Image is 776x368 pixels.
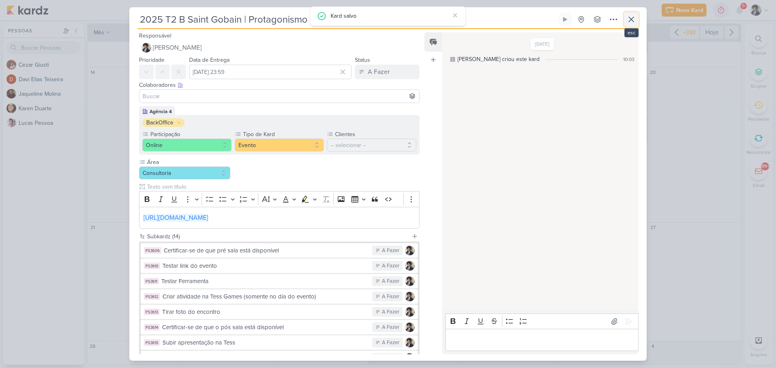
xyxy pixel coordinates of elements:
div: PS3609 [144,247,161,254]
div: Certificar-se de que pré sala está disponível [164,246,368,255]
img: Pedro Luahn Simões [405,322,415,332]
button: Consultoria [139,166,230,179]
div: A Fazer [382,278,399,286]
input: Texto sem título [145,183,420,191]
div: Kard salvo [331,11,449,20]
button: PS3613 Tirar foto do encontro A Fazer [141,305,418,319]
button: PS3610 Testar link do evento A Fazer [141,259,418,273]
label: Status [355,57,370,63]
label: Data de Entrega [189,57,230,63]
label: Participação [150,130,232,139]
div: A Fazer [368,67,390,77]
img: Pedro Luahn Simões [405,338,415,347]
div: Testar Ferramenta [161,277,368,286]
div: PS3615 [144,339,160,346]
div: Editor editing area: main [445,329,639,351]
div: Editor toolbar [445,313,639,329]
div: 10:03 [623,56,635,63]
div: Criar atividade na Tess Games (somente no dia do evento) [162,292,368,301]
div: [PERSON_NAME] criou este kard [458,55,540,63]
button: PS3609 Certificar-se de que pré sala está disponível A Fazer [141,243,418,258]
label: Responsável [139,32,171,39]
div: Tirar foto do encontro [162,307,368,317]
div: A Fazer [382,247,399,255]
div: A Fazer [382,308,399,316]
button: Evento [235,139,324,151]
button: Subir Gravação na Tess A Fazer [141,351,418,365]
div: PS3612 [144,293,160,300]
a: [URL][DOMAIN_NAME] [143,214,208,222]
input: Kard Sem Título [137,12,556,27]
div: Colaboradores [139,81,420,89]
img: Pedro Luahn Simões [405,307,415,317]
label: Prioridade [139,57,164,63]
button: PS3611 Testar Ferramenta A Fazer [141,274,418,288]
div: Certificar-se de que o pós sala está disponível [162,323,368,332]
div: Editor toolbar [139,191,420,207]
button: PS3615 Subir apresentação na Tess A Fazer [141,335,418,350]
span: [PERSON_NAME] [153,43,202,53]
img: Pedro Luahn Simões [405,246,415,255]
img: Pedro Luahn Simões [141,43,151,53]
button: PS3614 Certificar-se de que o pós sala está disponível A Fazer [141,320,418,334]
div: Editor editing area: main [139,207,420,229]
div: A Fazer [382,354,399,362]
img: Pedro Luahn Simões [405,261,415,271]
input: Buscar [141,91,418,101]
div: Subir Gravação na Tess [162,353,368,363]
div: Subir apresentação na Tess [162,338,368,347]
img: Pedro Luahn Simões [405,353,415,363]
button: A Fazer [355,65,420,79]
button: Online [142,139,232,151]
div: A Fazer [382,262,399,270]
div: BackOffice [146,118,173,127]
div: PS3613 [144,309,160,315]
div: esc [624,28,639,37]
div: Ligar relógio [562,16,568,23]
img: Pedro Luahn Simões [405,276,415,286]
div: Subkardz (14) [147,232,408,241]
button: PS3612 Criar atividade na Tess Games (somente no dia do evento) A Fazer [141,289,418,304]
div: PS3611 [144,278,159,284]
input: Select a date [189,65,352,79]
button: -- selecionar -- [327,139,416,151]
div: PS3610 [144,263,160,269]
img: Pedro Luahn Simões [405,292,415,301]
label: Clientes [334,130,416,139]
div: Agência 4 [150,108,172,115]
label: Tipo de Kard [242,130,324,139]
label: Área [146,158,230,166]
div: A Fazer [382,293,399,301]
button: [PERSON_NAME] [139,40,420,55]
div: PS3614 [144,324,160,330]
div: A Fazer [382,339,399,347]
div: Testar link do evento [162,261,368,271]
div: A Fazer [382,324,399,332]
